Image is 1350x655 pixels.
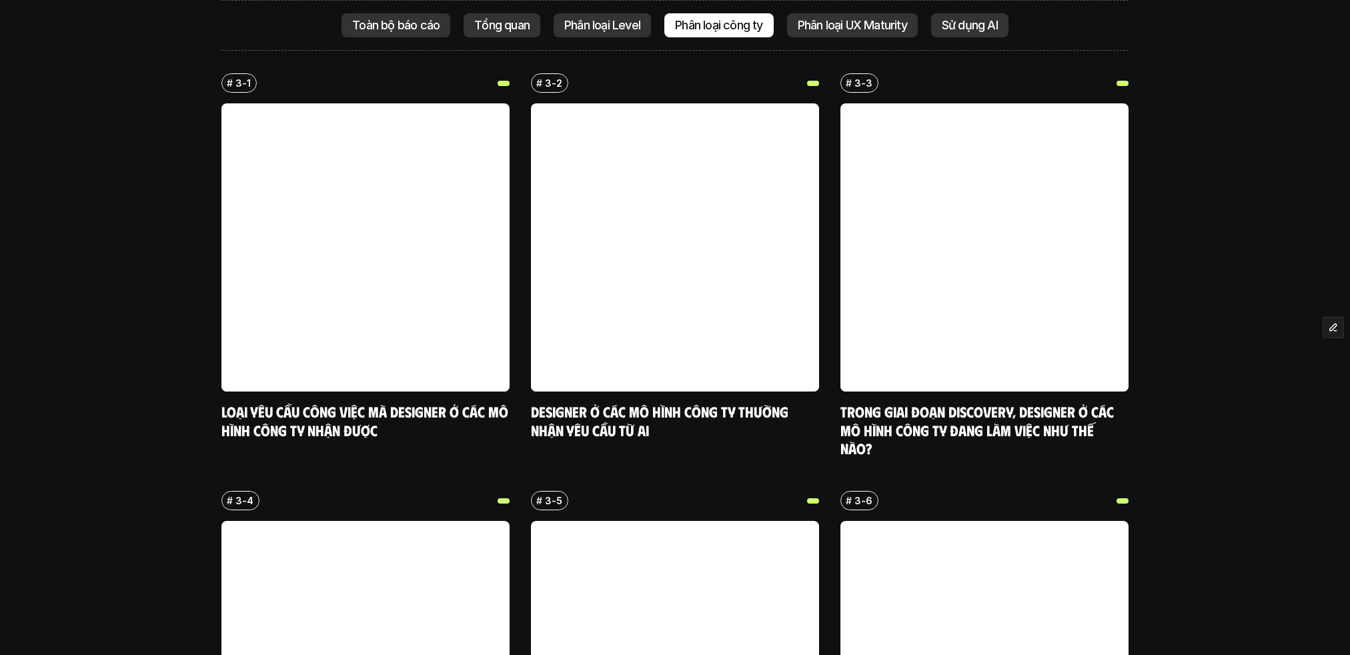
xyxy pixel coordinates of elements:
h6: # [227,495,233,505]
p: 3-6 [854,494,872,508]
p: 3-5 [545,494,562,508]
p: Phân loại UX Maturity [798,19,907,32]
h6: # [536,495,542,505]
p: 3-1 [235,76,250,90]
a: Loại yêu cầu công việc mà designer ở các mô hình công ty nhận được [221,402,512,439]
a: Sử dụng AI [931,13,1008,37]
a: Phân loại Level [554,13,651,37]
p: 3-3 [854,76,872,90]
p: Tổng quan [474,19,530,32]
p: 3-2 [545,76,562,90]
button: Edit Framer Content [1323,317,1343,338]
a: Phân loại UX Maturity [787,13,918,37]
p: Phân loại Level [564,19,640,32]
a: Designer ở các mô hình công ty thường nhận yêu cầu từ ai [531,402,792,439]
h6: # [536,78,542,88]
h6: # [227,78,233,88]
p: Sử dụng AI [942,19,998,32]
h6: # [846,495,852,505]
p: 3-4 [235,494,253,508]
h6: # [846,78,852,88]
p: Toàn bộ báo cáo [352,19,440,32]
a: Trong giai đoạn Discovery, designer ở các mô hình công ty đang làm việc như thế nào? [840,402,1117,457]
a: Tổng quan [464,13,540,37]
a: Toàn bộ báo cáo [342,13,450,37]
p: Phân loại công ty [675,19,762,32]
a: Phân loại công ty [664,13,773,37]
